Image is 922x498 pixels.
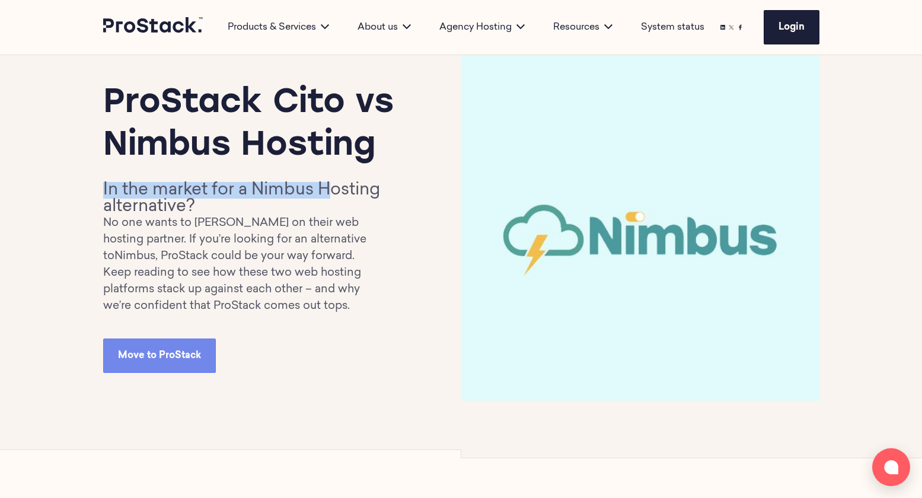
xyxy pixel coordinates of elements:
a: Login [764,10,819,44]
p: Keep reading to see how these two web hosting platforms stack up against each other – and why we’... [103,265,387,315]
div: Products & Services [213,20,343,34]
div: About us [343,20,425,34]
div: Agency Hosting [425,20,539,34]
span: Move to ProStack [118,351,201,360]
span: Login [779,23,805,32]
h2: In the market for a Nimbus Hosting alternative? [103,182,387,215]
a: System status [641,20,704,34]
h1: ProStack Cito vs Nimbus Hosting [103,82,419,168]
p: No one wants to [PERSON_NAME] on their web hosting partner. If you’re looking for an alternative ... [103,215,387,265]
a: Nimbus [114,251,155,262]
button: Open chat window [872,448,910,486]
div: Resources [539,20,627,34]
a: Prostack logo [103,17,204,37]
img: ProStack-Cito-vs-Nimbus-hotsting.jpg [461,55,819,401]
a: Move to ProStack [103,339,216,373]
